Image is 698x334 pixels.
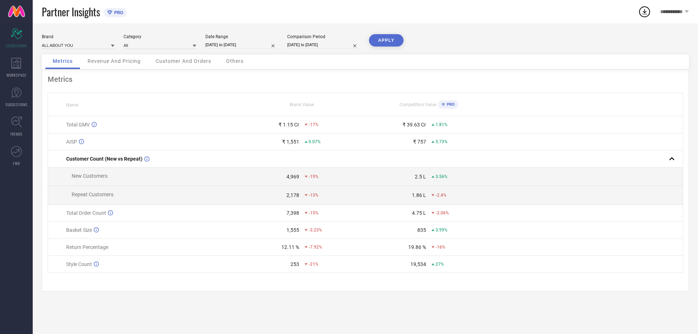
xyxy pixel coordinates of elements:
[6,43,27,48] span: SCORECARDS
[286,227,299,233] div: 1,555
[13,161,20,166] span: FWD
[286,192,299,198] div: 2,178
[290,102,314,107] span: Brand Value
[42,34,115,39] div: Brand
[415,174,426,180] div: 2.5 L
[66,139,77,145] span: AISP
[436,139,448,144] span: 5.73%
[66,261,92,267] span: Style Count
[7,72,27,78] span: WORKSPACE
[436,210,449,216] span: -2.06%
[309,262,318,267] span: -21%
[66,156,143,162] span: Customer Count (New vs Repeat)
[436,245,445,250] span: -16%
[290,261,299,267] div: 253
[408,244,426,250] div: 19.86 %
[66,210,106,216] span: Total Order Count
[400,102,436,107] span: Competitors Value
[309,210,318,216] span: -15%
[66,227,92,233] span: Basket Size
[445,102,455,107] span: PRO
[436,174,448,179] span: 3.56%
[309,122,318,127] span: -17%
[436,228,448,233] span: 3.99%
[66,244,108,250] span: Return Percentage
[286,210,299,216] div: 7,398
[124,34,196,39] div: Category
[282,139,299,145] div: ₹ 1,551
[278,122,299,128] div: ₹ 1.15 Cr
[53,58,73,64] span: Metrics
[156,58,211,64] span: Customer And Orders
[412,210,426,216] div: 4.75 L
[436,193,446,198] span: -2.4%
[205,34,278,39] div: Date Range
[309,139,321,144] span: 0.07%
[412,192,426,198] div: 1.86 L
[48,75,683,84] div: Metrics
[436,262,444,267] span: 27%
[72,192,113,197] span: Repeat Customers
[287,34,360,39] div: Comparison Period
[205,41,278,49] input: Select date range
[112,10,123,15] span: PRO
[281,244,299,250] div: 12.11 %
[436,122,448,127] span: 1.81%
[309,228,322,233] span: -3.23%
[417,227,426,233] div: 835
[369,34,404,47] button: APPLY
[226,58,244,64] span: Others
[309,174,318,179] span: -19%
[5,102,28,107] span: SUGGESTIONS
[10,131,23,137] span: TRENDS
[66,122,90,128] span: Total GMV
[402,122,426,128] div: ₹ 39.63 Cr
[42,4,100,19] span: Partner Insights
[286,174,299,180] div: 4,969
[66,102,78,108] span: Name
[287,41,360,49] input: Select comparison period
[638,5,651,18] div: Open download list
[413,139,426,145] div: ₹ 757
[309,193,318,198] span: -13%
[88,58,141,64] span: Revenue And Pricing
[309,245,322,250] span: -7.92%
[410,261,426,267] div: 19,534
[72,173,108,179] span: New Customers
